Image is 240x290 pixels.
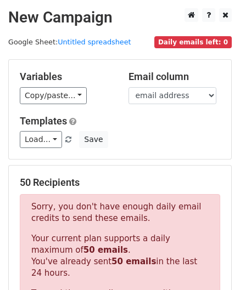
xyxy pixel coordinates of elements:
a: Copy/paste... [20,87,87,104]
small: Google Sheet: [8,38,131,46]
span: Daily emails left: 0 [154,36,232,48]
a: Load... [20,131,62,148]
button: Save [79,131,108,148]
h2: New Campaign [8,8,232,27]
h5: Variables [20,71,112,83]
h5: 50 Recipients [20,177,220,189]
p: Your current plan supports a daily maximum of . You've already sent in the last 24 hours. [31,233,209,279]
p: Sorry, you don't have enough daily email credits to send these emails. [31,201,209,224]
a: Templates [20,115,67,127]
h5: Email column [129,71,221,83]
strong: 50 emails [111,257,156,266]
a: Daily emails left: 0 [154,38,232,46]
iframe: Chat Widget [185,237,240,290]
strong: 50 emails [83,245,128,255]
a: Untitled spreadsheet [58,38,131,46]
